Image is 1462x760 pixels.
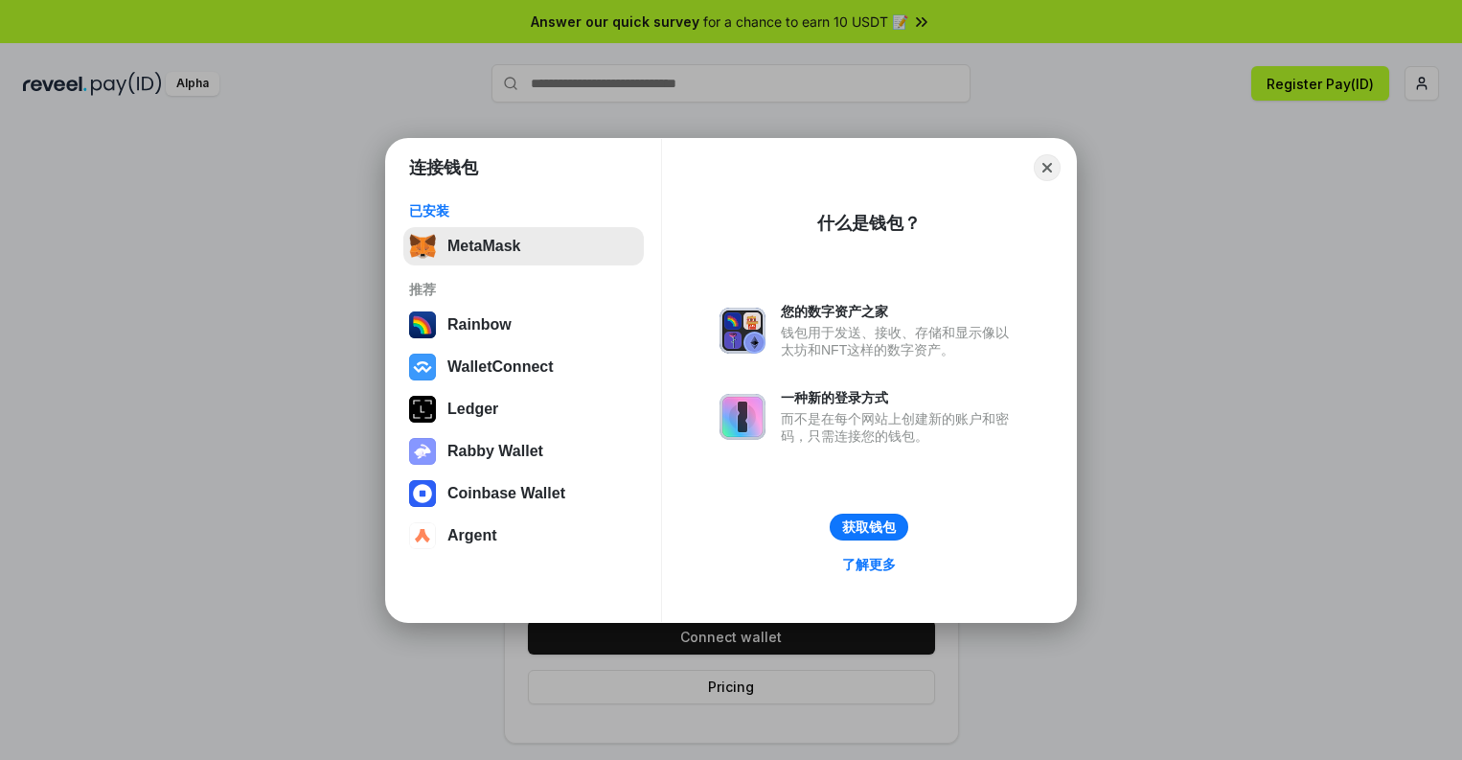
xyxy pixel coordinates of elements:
div: 获取钱包 [842,518,896,536]
div: 您的数字资产之家 [781,303,1018,320]
div: Rabby Wallet [447,443,543,460]
h1: 连接钱包 [409,156,478,179]
img: svg+xml,%3Csvg%20width%3D%2228%22%20height%3D%2228%22%20viewBox%3D%220%200%2028%2028%22%20fill%3D... [409,354,436,380]
button: Rainbow [403,306,644,344]
button: Rabby Wallet [403,432,644,471]
button: Ledger [403,390,644,428]
button: Coinbase Wallet [403,474,644,513]
div: 什么是钱包？ [817,212,921,235]
img: svg+xml,%3Csvg%20fill%3D%22none%22%20height%3D%2233%22%20viewBox%3D%220%200%2035%2033%22%20width%... [409,233,436,260]
img: svg+xml,%3Csvg%20width%3D%2228%22%20height%3D%2228%22%20viewBox%3D%220%200%2028%2028%22%20fill%3D... [409,480,436,507]
button: Close [1034,154,1061,181]
div: Ledger [447,401,498,418]
img: svg+xml,%3Csvg%20width%3D%22120%22%20height%3D%22120%22%20viewBox%3D%220%200%20120%20120%22%20fil... [409,311,436,338]
button: MetaMask [403,227,644,265]
a: 了解更多 [831,552,907,577]
div: Coinbase Wallet [447,485,565,502]
img: svg+xml,%3Csvg%20xmlns%3D%22http%3A%2F%2Fwww.w3.org%2F2000%2Fsvg%22%20fill%3D%22none%22%20viewBox... [720,394,765,440]
div: 一种新的登录方式 [781,389,1018,406]
div: 了解更多 [842,556,896,573]
button: WalletConnect [403,348,644,386]
button: Argent [403,517,644,555]
div: 钱包用于发送、接收、存储和显示像以太坊和NFT这样的数字资产。 [781,324,1018,358]
img: svg+xml,%3Csvg%20xmlns%3D%22http%3A%2F%2Fwww.w3.org%2F2000%2Fsvg%22%20fill%3D%22none%22%20viewBox... [409,438,436,465]
div: 推荐 [409,281,638,298]
div: Rainbow [447,316,512,334]
img: svg+xml,%3Csvg%20xmlns%3D%22http%3A%2F%2Fwww.w3.org%2F2000%2Fsvg%22%20width%3D%2228%22%20height%3... [409,396,436,423]
div: Argent [447,527,497,544]
div: 而不是在每个网站上创建新的账户和密码，只需连接您的钱包。 [781,410,1018,445]
button: 获取钱包 [830,514,908,541]
img: svg+xml,%3Csvg%20xmlns%3D%22http%3A%2F%2Fwww.w3.org%2F2000%2Fsvg%22%20fill%3D%22none%22%20viewBox... [720,308,765,354]
div: MetaMask [447,238,520,255]
div: 已安装 [409,202,638,219]
img: svg+xml,%3Csvg%20width%3D%2228%22%20height%3D%2228%22%20viewBox%3D%220%200%2028%2028%22%20fill%3D... [409,522,436,549]
div: WalletConnect [447,358,554,376]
